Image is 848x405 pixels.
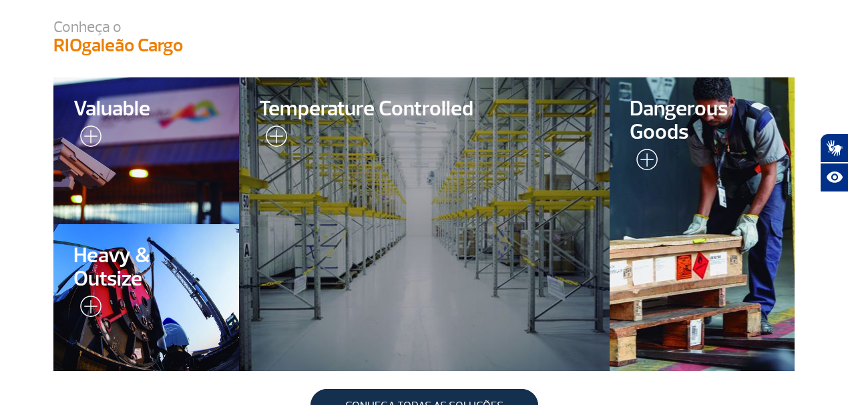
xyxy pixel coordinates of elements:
a: Heavy & Outsize [53,224,239,371]
img: leia-mais [73,296,101,322]
p: Conheça o [53,19,795,35]
img: leia-mais [259,125,287,152]
span: Valuable [73,97,219,121]
h3: RIOgaleão Cargo [53,35,795,57]
span: Dangerous Goods [630,97,775,144]
span: Temperature Controlled [259,97,590,121]
div: Plugin de acessibilidade da Hand Talk. [820,133,848,192]
button: Abrir tradutor de língua de sinais. [820,133,848,163]
a: Temperature Controlled [239,77,610,371]
img: leia-mais [630,149,658,175]
a: Dangerous Goods [610,77,795,371]
button: Abrir recursos assistivos. [820,163,848,192]
img: leia-mais [73,125,101,152]
span: Heavy & Outsize [73,244,219,291]
a: Valuable [53,77,239,224]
